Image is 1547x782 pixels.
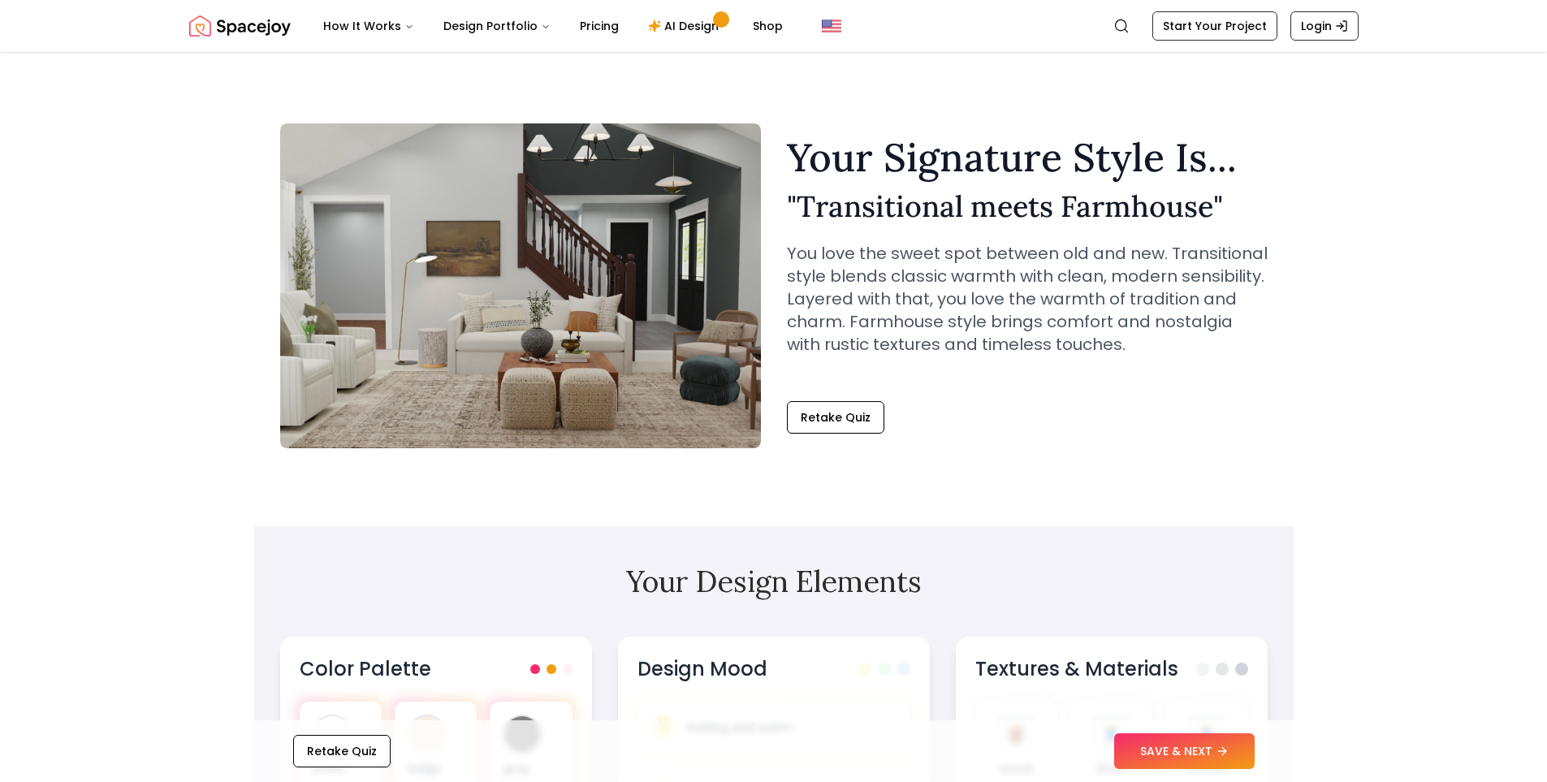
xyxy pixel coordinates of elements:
span: ✨ [653,716,673,739]
a: Shop [740,10,796,42]
img: Transitional meets Farmhouse Style Example [280,123,761,448]
a: Login [1290,11,1359,41]
h3: Design Mood [637,656,767,682]
p: You love the sweet spot between old and new. Transitional style blends classic warmth with clean,... [787,242,1268,356]
h3: Color Palette [300,656,431,682]
h2: Your Design Elements [280,565,1268,598]
a: AI Design [635,10,737,42]
p: Inviting and warm [686,719,793,736]
button: SAVE & NEXT [1114,733,1255,769]
a: Pricing [567,10,632,42]
button: Retake Quiz [293,735,391,767]
a: Spacejoy [189,10,291,42]
nav: Main [310,10,796,42]
img: United States [822,16,841,36]
button: Retake Quiz [787,401,884,434]
img: Spacejoy Logo [189,10,291,42]
h1: Your Signature Style Is... [787,138,1268,177]
h3: Textures & Materials [975,656,1178,682]
a: Start Your Project [1152,11,1277,41]
button: How It Works [310,10,427,42]
h2: " Transitional meets Farmhouse " [787,190,1268,223]
button: Design Portfolio [430,10,564,42]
